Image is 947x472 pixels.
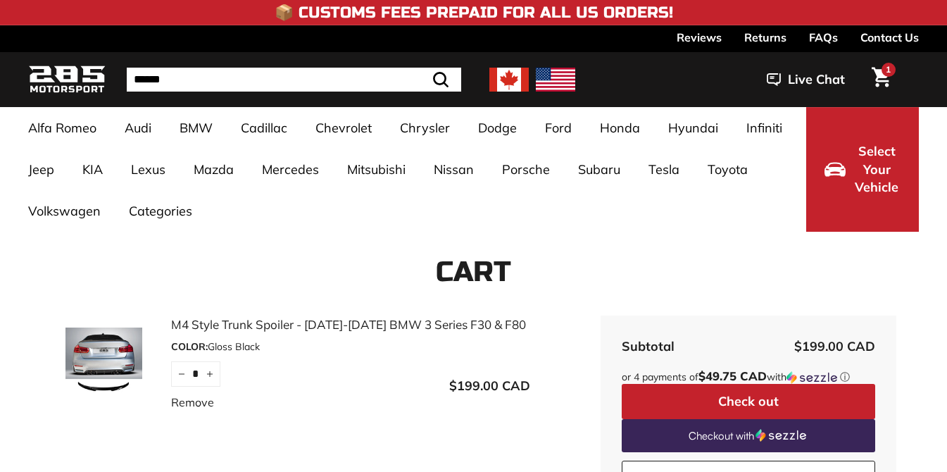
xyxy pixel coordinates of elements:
[886,64,891,75] span: 1
[171,340,208,353] span: COLOR:
[586,107,654,149] a: Honda
[755,429,806,442] img: Sezzle
[806,107,919,232] button: Select Your Vehicle
[14,149,68,190] a: Jeep
[28,63,106,97] img: Logo_285_Motorsport_areodynamics_components
[333,149,420,190] a: Mitsubishi
[634,149,694,190] a: Tesla
[622,337,675,356] div: Subtotal
[622,370,875,384] div: or 4 payments of$49.75 CADwithSezzle Click to learn more about Sezzle
[622,419,875,452] a: Checkout with
[809,25,838,49] a: FAQs
[863,56,899,104] a: Cart
[786,371,837,384] img: Sezzle
[794,338,875,354] span: $199.00 CAD
[171,340,530,354] div: Gloss Black
[622,370,875,384] div: or 4 payments of with
[788,70,845,89] span: Live Chat
[386,107,464,149] a: Chrysler
[171,394,214,411] a: Remove
[199,361,220,387] button: Increase item quantity by one
[171,316,530,334] a: M4 Style Trunk Spoiler - [DATE]-[DATE] BMW 3 Series F30 & F80
[677,25,722,49] a: Reviews
[165,107,227,149] a: BMW
[111,107,165,149] a: Audi
[488,149,564,190] a: Porsche
[301,107,386,149] a: Chevrolet
[28,256,919,287] h1: Cart
[622,384,875,419] button: Check out
[732,107,796,149] a: Infiniti
[117,149,180,190] a: Lexus
[420,149,488,190] a: Nissan
[115,190,206,232] a: Categories
[464,107,531,149] a: Dodge
[171,361,192,387] button: Reduce item quantity by one
[275,4,673,21] h4: 📦 Customs Fees Prepaid for All US Orders!
[14,107,111,149] a: Alfa Romeo
[227,107,301,149] a: Cadillac
[744,25,786,49] a: Returns
[14,190,115,232] a: Volkswagen
[654,107,732,149] a: Hyundai
[748,62,863,97] button: Live Chat
[449,378,530,394] span: $199.00 CAD
[68,149,117,190] a: KIA
[698,368,767,383] span: $49.75 CAD
[180,149,248,190] a: Mazda
[127,68,461,92] input: Search
[248,149,333,190] a: Mercedes
[531,107,586,149] a: Ford
[860,25,919,49] a: Contact Us
[853,142,901,197] span: Select Your Vehicle
[51,328,157,398] img: M4 Style Trunk Spoiler - 2012-2019 BMW 3 Series F30 & F80
[564,149,634,190] a: Subaru
[694,149,762,190] a: Toyota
